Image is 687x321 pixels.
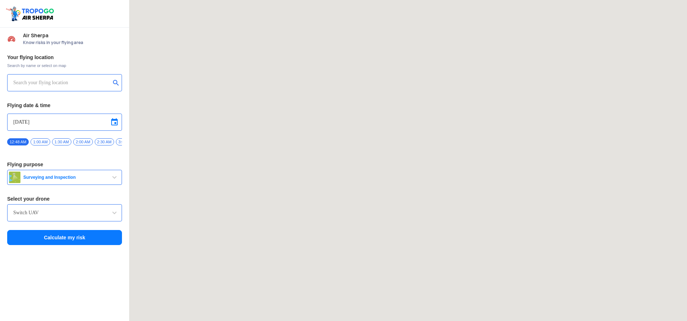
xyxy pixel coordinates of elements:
[7,63,122,68] span: Search by name or select on map
[23,33,122,38] span: Air Sherpa
[9,172,20,183] img: survey.png
[7,230,122,245] button: Calculate my risk
[7,196,122,201] h3: Select your drone
[23,40,122,45] span: Know risks in your flying area
[13,209,116,217] input: Search by name or Brand
[7,162,122,167] h3: Flying purpose
[30,138,50,145] span: 1:00 AM
[7,55,122,60] h3: Your flying location
[7,170,122,185] button: Surveying and Inspection
[13,118,116,126] input: Select Date
[7,34,16,43] img: Risk Scores
[7,103,122,108] h3: Flying date & time
[20,174,110,180] span: Surveying and Inspection
[52,138,71,145] span: 1:30 AM
[95,138,114,145] span: 2:30 AM
[5,5,56,22] img: ic_tgdronemaps.svg
[73,138,93,145] span: 2:00 AM
[13,78,110,87] input: Search your flying location
[116,138,135,145] span: 3:00 AM
[7,138,29,145] span: 12:48 AM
